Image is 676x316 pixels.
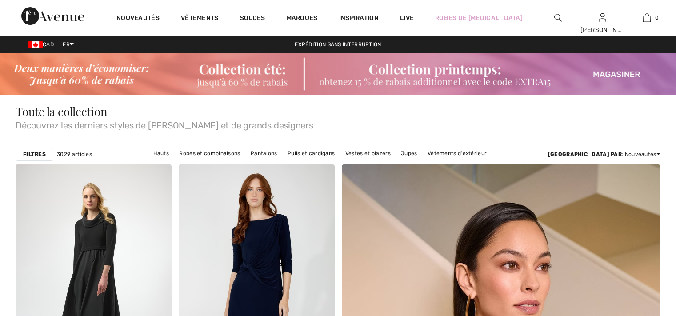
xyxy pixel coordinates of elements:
img: Mon panier [643,12,651,23]
a: Pulls et cardigans [283,148,339,159]
div: [PERSON_NAME] [580,25,624,35]
img: Canadian Dollar [28,41,43,48]
a: Jupes [396,148,422,159]
a: Marques [287,14,318,24]
a: Soldes [240,14,265,24]
a: Vêtements d'extérieur [423,148,491,159]
a: Live [400,13,414,23]
span: Toute la collection [16,104,108,119]
img: recherche [554,12,562,23]
div: : Nouveautés [548,150,660,158]
a: Nouveautés [116,14,160,24]
span: 3029 articles [57,150,92,158]
a: Hauts [149,148,174,159]
a: Vestes et blazers [341,148,395,159]
a: Se connecter [599,13,606,22]
strong: Filtres [23,150,46,158]
a: Pantalons [246,148,282,159]
span: Inspiration [339,14,379,24]
img: 1ère Avenue [21,7,84,25]
span: 0 [655,14,659,22]
a: Vêtements [181,14,219,24]
a: Robes et combinaisons [175,148,244,159]
span: Découvrez les derniers styles de [PERSON_NAME] et de grands designers [16,117,660,130]
a: Robes de [MEDICAL_DATA] [435,13,523,23]
img: Mes infos [599,12,606,23]
span: FR [63,41,74,48]
strong: [GEOGRAPHIC_DATA] par [548,151,622,157]
a: 0 [625,12,668,23]
span: CAD [28,41,57,48]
